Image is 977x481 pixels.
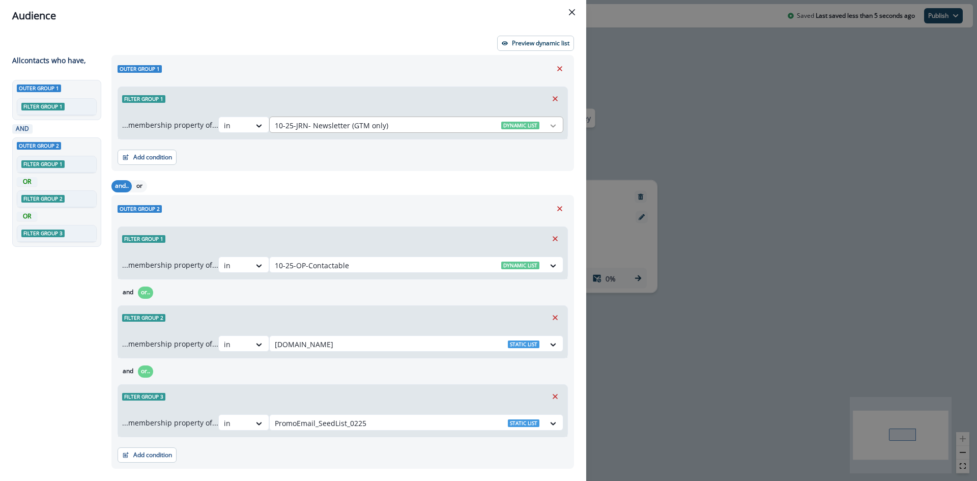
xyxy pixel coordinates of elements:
p: OR [19,212,35,221]
button: Close [564,4,580,20]
button: and [118,287,138,299]
p: OR [19,177,35,186]
span: Filter group 2 [122,314,165,322]
button: Remove [552,61,568,76]
button: and [118,365,138,378]
div: Audience [12,8,574,23]
button: or.. [138,287,153,299]
span: Filter group 1 [122,235,165,243]
p: ...membership property of... [122,417,218,428]
p: ...membership property of... [122,338,218,349]
p: AND [14,124,31,133]
button: Add condition [118,150,177,165]
button: or.. [138,365,153,378]
button: Preview dynamic list [497,36,574,51]
button: Remove [547,389,563,404]
button: or [132,180,147,192]
p: ...membership property of... [122,260,218,270]
span: Outer group 1 [17,84,61,92]
span: Outer group 2 [17,142,61,150]
button: Remove [547,91,563,106]
button: Remove [552,201,568,216]
button: and.. [111,180,132,192]
button: Remove [547,231,563,246]
span: Filter group 1 [21,160,65,168]
button: Remove [547,310,563,325]
span: Filter group 1 [21,103,65,110]
span: Filter group 3 [122,393,165,401]
span: Filter group 3 [21,230,65,237]
span: Filter group 2 [21,195,65,203]
span: Outer group 2 [118,205,162,213]
p: All contact s who have, [12,55,86,66]
p: Preview dynamic list [512,40,569,47]
p: ...membership property of... [122,120,218,130]
span: Outer group 1 [118,65,162,73]
button: Add condition [118,447,177,463]
span: Filter group 1 [122,95,165,103]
